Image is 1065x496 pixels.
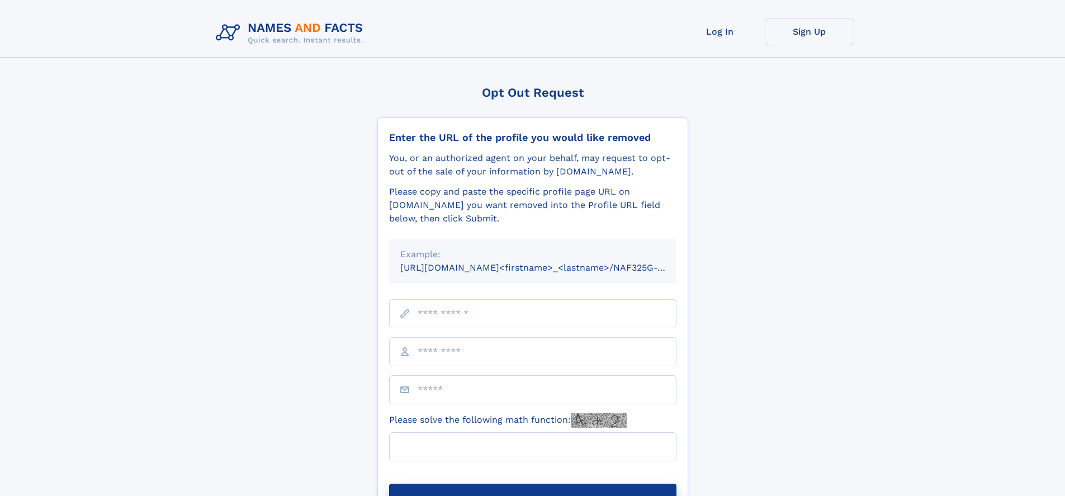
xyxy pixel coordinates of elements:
[377,86,688,100] div: Opt Out Request
[389,131,676,144] div: Enter the URL of the profile you would like removed
[389,185,676,225] div: Please copy and paste the specific profile page URL on [DOMAIN_NAME] you want removed into the Pr...
[389,152,676,178] div: You, or an authorized agent on your behalf, may request to opt-out of the sale of your informatio...
[765,18,854,45] a: Sign Up
[675,18,765,45] a: Log In
[211,18,372,48] img: Logo Names and Facts
[400,248,665,261] div: Example:
[389,413,627,428] label: Please solve the following math function:
[400,262,698,273] small: [URL][DOMAIN_NAME]<firstname>_<lastname>/NAF325G-xxxxxxxx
